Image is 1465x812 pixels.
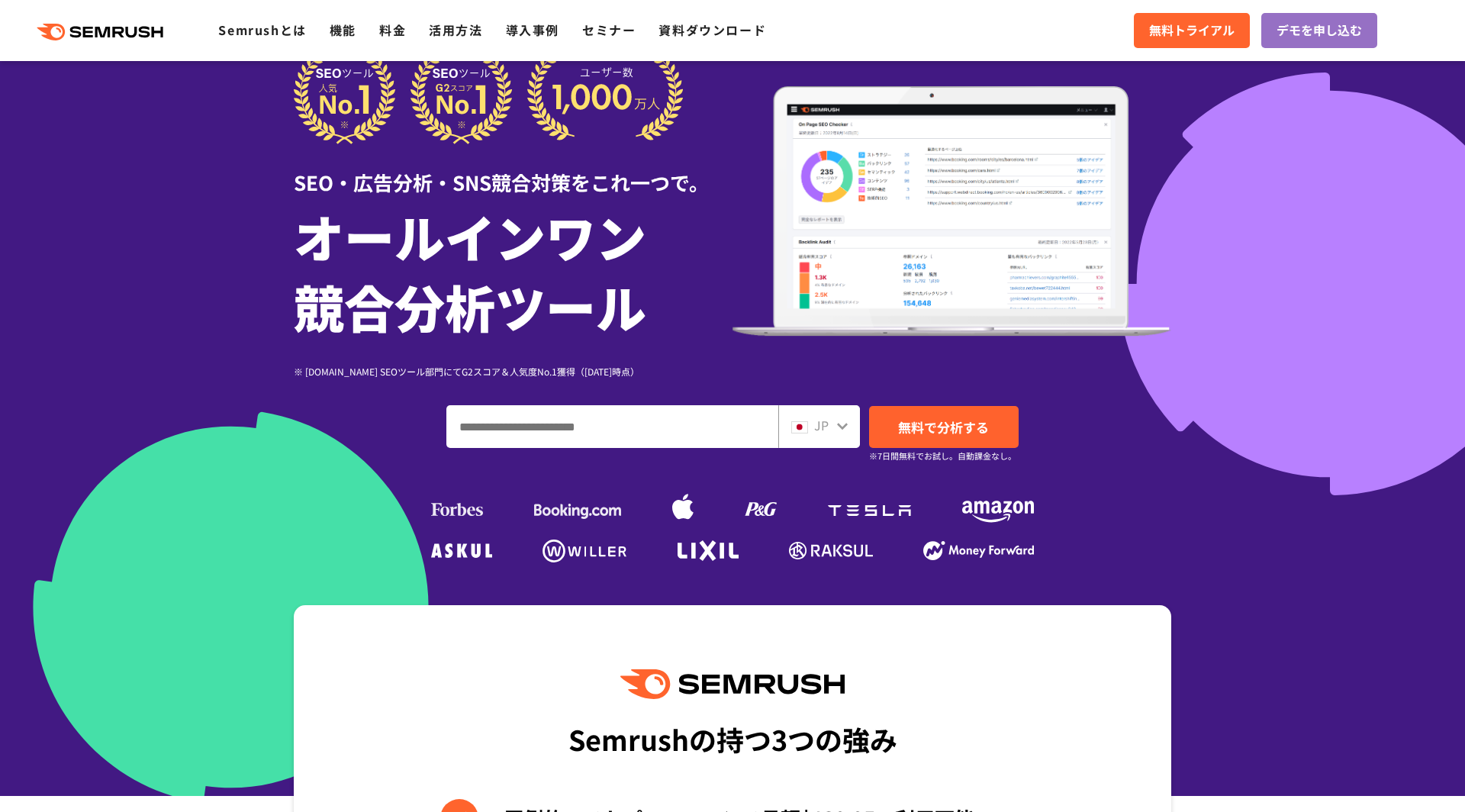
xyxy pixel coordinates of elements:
span: 無料トライアル [1149,21,1235,40]
a: 導入事例 [506,21,559,39]
div: SEO・広告分析・SNS競合対策をこれ一つで。 [294,144,732,197]
a: 無料で分析する [869,406,1019,448]
input: ドメイン、キーワードまたはURLを入力してください [447,406,778,447]
span: デモを申し込む [1277,21,1362,40]
a: 機能 [330,21,356,39]
small: ※7日間無料でお試し。自動課金なし。 [869,449,1016,463]
span: JP [814,416,829,434]
a: デモを申し込む [1261,13,1377,48]
div: ※ [DOMAIN_NAME] SEOツール部門にてG2スコア＆人気度No.1獲得（[DATE]時点） [294,364,732,379]
h1: オールインワン 競合分析ツール [294,201,732,341]
span: 無料で分析する [898,417,989,437]
div: Semrushの持つ3つの強み [568,710,897,767]
a: 料金 [379,21,406,39]
a: 活用方法 [429,21,482,39]
a: 資料ダウンロード [658,21,766,39]
img: Semrush [620,669,845,699]
a: Semrushとは [218,21,306,39]
a: 無料トライアル [1134,13,1250,48]
a: セミナー [582,21,636,39]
